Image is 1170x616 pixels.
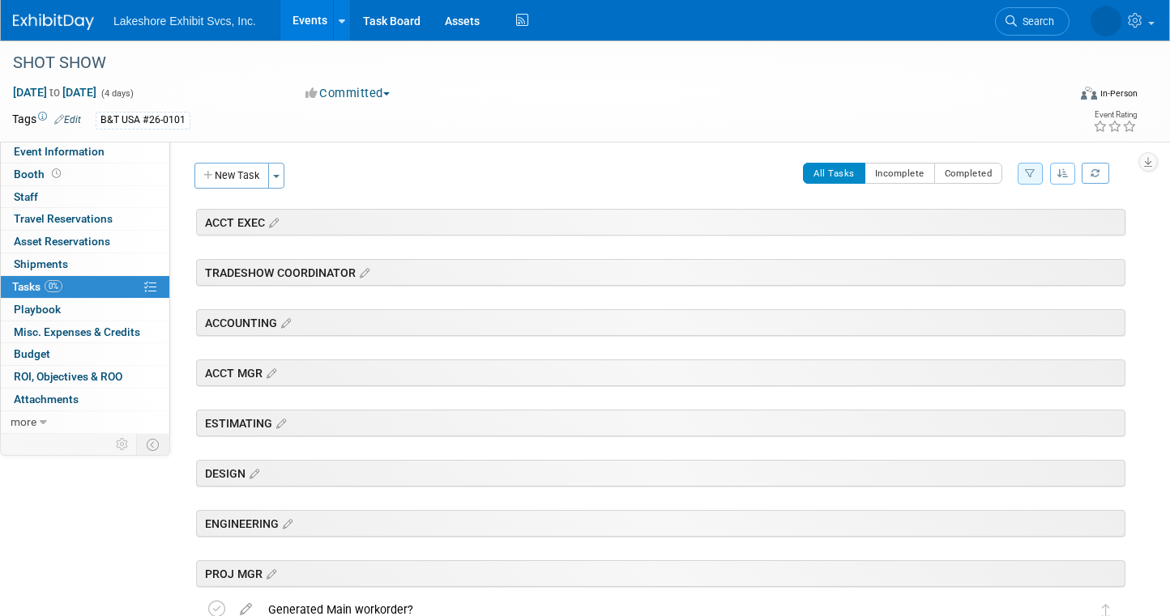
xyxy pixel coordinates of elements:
[1093,111,1137,119] div: Event Rating
[14,212,113,225] span: Travel Reservations
[1,253,169,275] a: Shipments
[865,163,935,184] button: Incomplete
[803,163,865,184] button: All Tasks
[196,359,1125,386] div: ACCT MGR
[1,366,169,388] a: ROI, Objectives & ROO
[196,560,1125,587] div: PROJ MGR
[7,49,1042,78] div: SHOT SHOW
[12,280,62,293] span: Tasks
[14,370,122,383] span: ROI, Objectives & ROO
[300,85,396,102] button: Committed
[196,510,1125,537] div: ENGINEERING
[14,393,79,406] span: Attachments
[1091,6,1121,36] img: MICHELLE MOYA
[54,114,81,125] a: Edit
[263,565,276,581] a: Edit sections
[96,112,190,129] div: B&T USA #26-0101
[1100,87,1138,100] div: In-Person
[109,434,137,455] td: Personalize Event Tab Strip
[45,280,62,292] span: 0%
[1,186,169,208] a: Staff
[14,235,110,248] span: Asset Reservations
[1,299,169,321] a: Playbook
[1,343,169,365] a: Budget
[12,111,81,130] td: Tags
[196,410,1125,436] div: ESTIMATING
[196,259,1125,286] div: TRADESHOW COORDINATOR
[1,276,169,298] a: Tasks0%
[1017,15,1054,28] span: Search
[1,411,169,433] a: more
[11,415,36,428] span: more
[246,465,259,481] a: Edit sections
[113,15,256,28] span: Lakeshore Exhibit Svcs, Inc.
[1,208,169,230] a: Travel Reservations
[137,434,170,455] td: Toggle Event Tabs
[272,414,286,431] a: Edit sections
[1,231,169,253] a: Asset Reservations
[14,145,105,158] span: Event Information
[1,389,169,410] a: Attachments
[13,14,94,30] img: ExhibitDay
[14,257,68,270] span: Shipments
[14,190,38,203] span: Staff
[1082,163,1109,184] a: Refresh
[265,214,279,230] a: Edit sections
[995,7,1070,36] a: Search
[934,163,1003,184] button: Completed
[279,515,292,531] a: Edit sections
[196,460,1125,486] div: DESIGN
[263,364,276,380] a: Edit sections
[12,85,97,100] span: [DATE] [DATE]
[1,164,169,185] a: Booth
[47,86,62,99] span: to
[194,163,269,189] button: New Task
[1081,87,1097,100] img: Format-Inperson.png
[49,168,64,180] span: Booth not reserved yet
[14,347,50,360] span: Budget
[1,141,169,163] a: Event Information
[14,303,61,316] span: Playbook
[196,309,1125,336] div: ACCOUNTING
[196,209,1125,236] div: ACCT EXEC
[14,325,140,338] span: Misc. Expenses & Credits
[100,88,134,99] span: (4 days)
[277,314,291,330] a: Edit sections
[356,264,369,280] a: Edit sections
[1,321,169,343] a: Misc. Expenses & Credits
[14,168,64,181] span: Booth
[971,84,1138,108] div: Event Format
